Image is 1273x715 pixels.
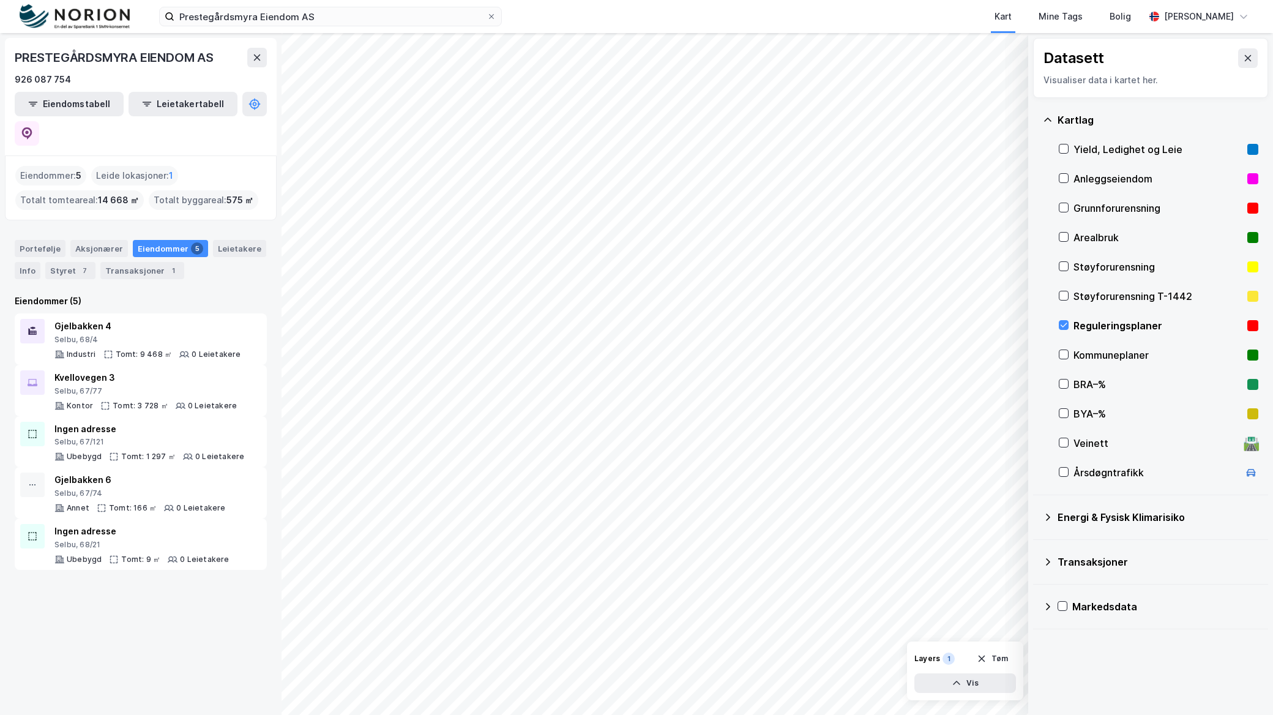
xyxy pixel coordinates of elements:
div: Ubebygd [67,452,102,462]
div: 1 [943,653,955,665]
div: Styret [45,262,95,279]
div: Ingen adresse [54,524,230,539]
div: Selbu, 68/4 [54,335,241,345]
div: Totalt byggareal : [149,190,258,210]
button: Eiendomstabell [15,92,124,116]
span: 575 ㎡ [226,193,253,208]
iframe: Chat Widget [1212,656,1273,715]
div: Ingen adresse [54,422,244,436]
div: Totalt tomteareal : [15,190,144,210]
div: 0 Leietakere [192,350,241,359]
span: 1 [169,168,173,183]
div: Yield, Ledighet og Leie [1073,142,1242,157]
div: Transaksjoner [100,262,184,279]
div: 0 Leietakere [195,452,244,462]
div: Annet [67,503,89,513]
div: 926 087 754 [15,72,71,87]
div: Kart [995,9,1012,24]
div: PRESTEGÅRDSMYRA EIENDOM AS [15,48,216,67]
div: Kontrollprogram for chat [1212,656,1273,715]
div: Visualiser data i kartet her. [1043,73,1258,88]
div: Selbu, 67/77 [54,386,237,396]
div: Info [15,262,40,279]
div: Årsdøgntrafikk [1073,465,1239,480]
div: Selbu, 67/121 [54,437,244,447]
div: Tomt: 9 468 ㎡ [116,350,173,359]
div: Gjelbakken 6 [54,473,226,487]
div: Industri [67,350,96,359]
div: Reguleringsplaner [1073,318,1242,333]
div: Energi & Fysisk Klimarisiko [1058,510,1258,525]
div: 0 Leietakere [180,555,229,564]
input: Søk på adresse, matrikkel, gårdeiere, leietakere eller personer [174,7,487,26]
div: 🛣️ [1243,435,1260,451]
div: Mine Tags [1039,9,1083,24]
div: Ubebygd [67,555,102,564]
div: Anleggseiendom [1073,171,1242,186]
div: Aksjonærer [70,240,128,257]
div: Kontor [67,401,93,411]
div: Eiendommer [133,240,208,257]
div: Transaksjoner [1058,555,1258,569]
button: Vis [914,673,1016,693]
div: Layers [914,654,940,664]
div: Leietakere [213,240,266,257]
div: Arealbruk [1073,230,1242,245]
div: 7 [78,264,91,277]
button: Leietakertabell [129,92,237,116]
div: Selbu, 67/74 [54,489,226,498]
div: Tomt: 166 ㎡ [109,503,157,513]
div: Gjelbakken 4 [54,319,241,334]
div: Kartlag [1058,113,1258,127]
div: BYA–% [1073,406,1242,421]
div: Kvellovegen 3 [54,370,237,385]
button: Tøm [969,649,1016,668]
div: Tomt: 9 ㎡ [121,555,160,564]
div: [PERSON_NAME] [1164,9,1234,24]
div: Bolig [1110,9,1131,24]
div: Støyforurensning T-1442 [1073,289,1242,304]
img: norion-logo.80e7a08dc31c2e691866.png [20,4,130,29]
div: Støyforurensning [1073,260,1242,274]
div: Tomt: 1 297 ㎡ [121,452,176,462]
span: 5 [76,168,81,183]
div: Eiendommer (5) [15,294,267,309]
div: Leide lokasjoner : [91,166,178,185]
div: Tomt: 3 728 ㎡ [113,401,168,411]
div: 1 [167,264,179,277]
div: Veinett [1073,436,1239,451]
div: Eiendommer : [15,166,86,185]
div: Selbu, 68/21 [54,540,230,550]
div: Kommuneplaner [1073,348,1242,362]
div: 0 Leietakere [188,401,237,411]
div: Markedsdata [1072,599,1258,614]
span: 14 668 ㎡ [98,193,139,208]
div: BRA–% [1073,377,1242,392]
div: Portefølje [15,240,65,257]
div: Datasett [1043,48,1104,68]
div: 0 Leietakere [176,503,225,513]
div: Grunnforurensning [1073,201,1242,215]
div: 5 [191,242,203,255]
